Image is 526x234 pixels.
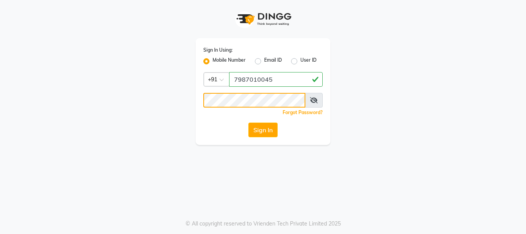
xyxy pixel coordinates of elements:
[232,8,294,30] img: logo1.svg
[203,47,233,54] label: Sign In Using:
[203,93,305,108] input: Username
[264,57,282,66] label: Email ID
[283,109,323,115] a: Forgot Password?
[213,57,246,66] label: Mobile Number
[248,123,278,137] button: Sign In
[229,72,323,87] input: Username
[300,57,317,66] label: User ID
